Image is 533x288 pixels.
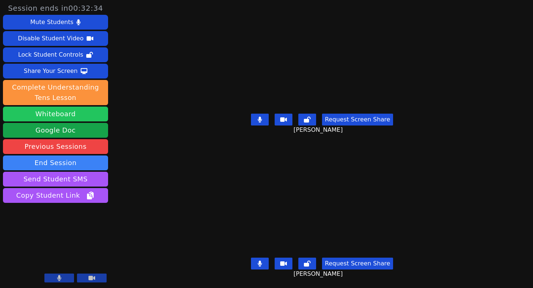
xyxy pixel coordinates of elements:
[3,139,108,154] a: Previous Sessions
[18,33,83,44] div: Disable Student Video
[3,155,108,170] button: End Session
[3,31,108,46] button: Disable Student Video
[322,258,393,269] button: Request Screen Share
[322,114,393,125] button: Request Screen Share
[3,64,108,78] button: Share Your Screen
[24,65,78,77] div: Share Your Screen
[68,4,103,13] time: 00:32:34
[3,188,108,203] button: Copy Student Link
[3,172,108,187] button: Send Student SMS
[294,125,345,134] span: [PERSON_NAME]
[3,15,108,30] button: Mute Students
[3,47,108,62] button: Lock Student Controls
[3,80,108,105] button: Complete Understanding Tens Lesson
[16,190,95,201] span: Copy Student Link
[3,107,108,121] button: Whiteboard
[294,269,345,278] span: [PERSON_NAME]
[8,3,103,13] span: Session ends in
[30,16,73,28] div: Mute Students
[18,49,83,61] div: Lock Student Controls
[3,123,108,138] a: Google Doc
